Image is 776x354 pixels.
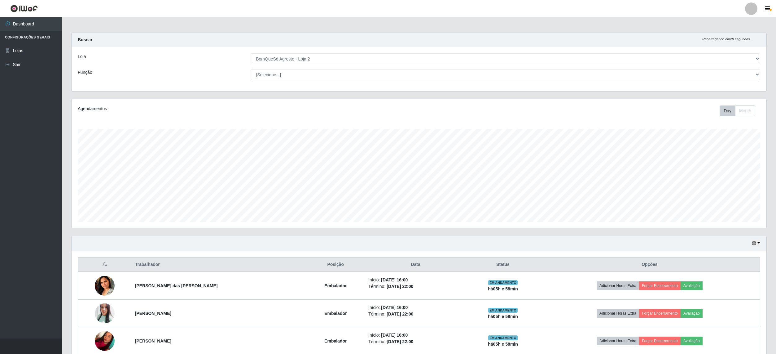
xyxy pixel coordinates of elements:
[307,258,365,272] th: Posição
[681,337,703,345] button: Avaliação
[10,5,38,12] img: CoreUI Logo
[381,333,408,338] time: [DATE] 16:00
[131,258,307,272] th: Trabalhador
[488,342,518,347] strong: há 05 h e 58 min
[78,37,92,42] strong: Buscar
[681,281,703,290] button: Avaliação
[387,339,413,344] time: [DATE] 22:00
[95,266,115,305] img: 1672880944007.jpeg
[488,335,518,340] span: EM ANDAMENTO
[387,311,413,316] time: [DATE] 22:00
[324,311,347,316] strong: Embalador
[368,277,463,283] li: Início:
[95,302,115,325] img: 1748729241814.jpeg
[639,337,681,345] button: Forçar Encerramento
[720,105,760,116] div: Toolbar with button groups
[135,338,171,343] strong: [PERSON_NAME]
[467,258,539,272] th: Status
[597,309,639,318] button: Adicionar Horas Extra
[135,311,171,316] strong: [PERSON_NAME]
[488,314,518,319] strong: há 05 h e 58 min
[488,308,518,313] span: EM ANDAMENTO
[597,281,639,290] button: Adicionar Horas Extra
[324,283,347,288] strong: Embalador
[381,305,408,310] time: [DATE] 16:00
[488,286,518,291] strong: há 05 h e 58 min
[368,338,463,345] li: Término:
[720,105,735,116] button: Day
[702,37,753,41] i: Recarregando em 28 segundos...
[78,105,357,112] div: Agendamentos
[681,309,703,318] button: Avaliação
[95,328,115,354] img: 1733184056200.jpeg
[720,105,755,116] div: First group
[539,258,760,272] th: Opções
[735,105,755,116] button: Month
[135,283,218,288] strong: [PERSON_NAME] das [PERSON_NAME]
[324,338,347,343] strong: Embalador
[368,311,463,317] li: Término:
[78,53,86,60] label: Loja
[639,281,681,290] button: Forçar Encerramento
[597,337,639,345] button: Adicionar Horas Extra
[488,280,518,285] span: EM ANDAMENTO
[387,284,413,289] time: [DATE] 22:00
[368,283,463,290] li: Término:
[381,277,408,282] time: [DATE] 16:00
[639,309,681,318] button: Forçar Encerramento
[368,304,463,311] li: Início:
[78,69,92,76] label: Função
[365,258,467,272] th: Data
[368,332,463,338] li: Início:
